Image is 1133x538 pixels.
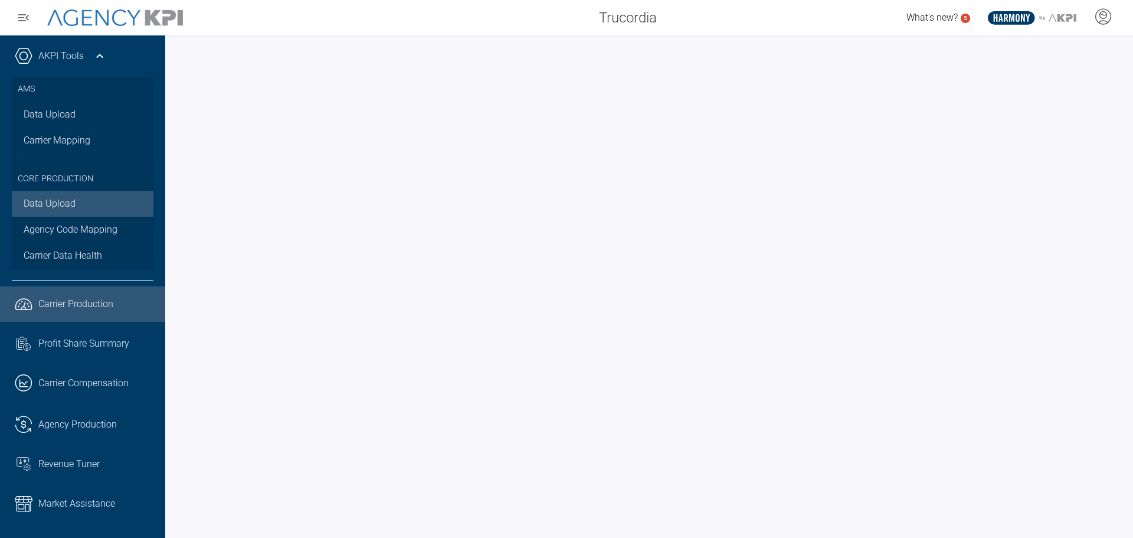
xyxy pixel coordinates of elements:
span: Market Assistance [38,497,115,511]
h3: AMS [18,77,148,102]
span: Carrier Compensation [38,376,129,390]
span: Profit Share Summary [38,337,129,351]
img: AgencyKPI [47,9,183,27]
span: Agency Production [38,418,117,432]
a: 5 [961,14,970,23]
a: AKPI Tools [38,49,84,63]
a: Carrier Mapping [12,128,153,154]
a: Agency Code Mapping [12,217,153,243]
h3: Core Production [18,159,148,191]
span: Revenue Tuner [38,457,100,471]
span: Carrier Production [38,297,113,311]
span: What's new? [906,12,958,23]
span: Trucordia [599,7,657,28]
a: Carrier Data Health [12,243,153,269]
a: Data Upload [12,191,153,217]
text: 5 [964,15,967,21]
span: Carrier Data Health [24,249,102,263]
a: Data Upload [12,102,153,128]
